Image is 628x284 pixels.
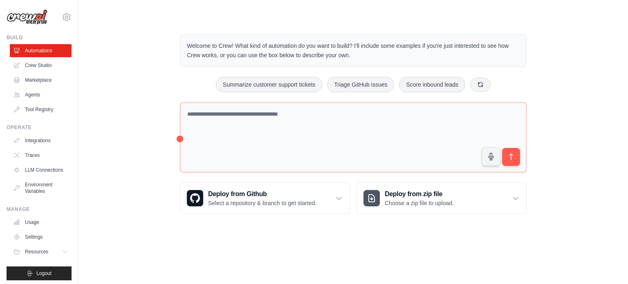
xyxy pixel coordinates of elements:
a: Agents [10,88,72,101]
a: Environment Variables [10,178,72,198]
a: Integrations [10,134,72,147]
p: Select a repository & branch to get started. [208,199,316,207]
h3: Deploy from zip file [385,189,454,199]
button: Triage GitHub issues [327,77,394,92]
button: Logout [7,266,72,280]
button: Resources [10,245,72,258]
iframe: Chat Widget [587,245,628,284]
span: Resources [25,248,48,255]
a: Usage [10,216,72,229]
div: Manage [7,206,72,212]
a: LLM Connections [10,163,72,177]
button: Score inbound leads [399,77,465,92]
a: Tool Registry [10,103,72,116]
a: Traces [10,149,72,162]
div: Operate [7,124,72,131]
p: Choose a zip file to upload. [385,199,454,207]
p: Welcome to Crew! What kind of automation do you want to build? I'll include some examples if you'... [187,41,520,60]
a: Settings [10,230,72,244]
h3: Deploy from Github [208,189,316,199]
div: Build [7,34,72,41]
span: Logout [36,270,52,277]
img: Logo [7,9,47,25]
a: Crew Studio [10,59,72,72]
a: Marketplace [10,74,72,87]
a: Automations [10,44,72,57]
button: Summarize customer support tickets [216,77,322,92]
